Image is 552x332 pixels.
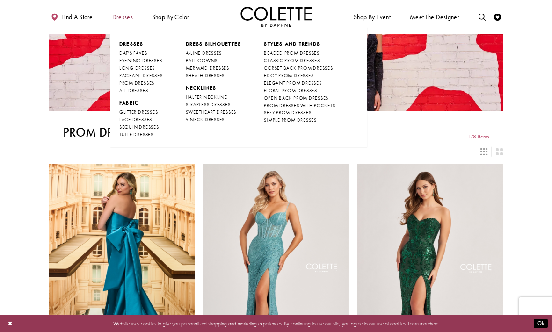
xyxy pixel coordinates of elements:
[119,123,162,131] a: SEQUIN DRESSES
[119,116,152,123] span: LACE DRESSES
[119,65,162,72] a: LONG DRESSES
[477,7,487,27] a: Toggle search
[186,101,241,108] a: STRAPLESS DRESSES
[186,94,227,100] span: HALTER NECKLINE
[49,7,94,27] a: Find a store
[264,65,333,71] span: CORSET BACK PROM DRESSES
[119,108,162,116] a: GLITTER DRESSES
[119,57,162,65] a: EVENING DRESSES
[119,87,162,94] a: ALL DRESSES
[119,79,162,87] a: PROM DRESSES
[119,50,147,56] span: DAF'S FAVES
[264,79,335,87] a: ELEGANT PROM DRESSES
[119,87,148,94] span: ALL DRESSES
[119,100,162,107] span: FABRIC
[110,7,135,27] span: Dresses
[186,65,229,71] span: MERMAID DRESSES
[186,41,241,47] span: DRESS SILHOUETTES
[119,131,153,137] span: TULLE DRESSES
[119,131,162,138] a: TULLE DRESSES
[240,7,312,27] img: Colette by Daphne
[186,94,241,101] a: HALTER NECKLINE
[186,116,241,123] a: V-NECK DRESSES
[264,50,335,57] a: BEADED PROM DRESSES
[264,109,311,115] span: SEXY PROM DRESSES
[112,14,133,21] span: Dresses
[119,124,159,130] span: SEQUIN DRESSES
[264,94,335,102] a: OPEN BACK PROM DRESSES
[186,50,222,56] span: A-LINE DRESSES
[264,116,335,124] a: SIMPLE PROM DRESSES
[492,7,503,27] a: Check Wishlist
[186,101,231,108] span: STRAPLESS DRESSES
[186,85,241,92] span: NECKLINES
[186,108,241,116] a: SWEETHEART DRESSES
[264,72,313,79] span: EDGY PROM DRESSES
[264,58,320,64] span: CLASSIC PROM DRESSES
[496,148,503,155] span: Switch layout to 2 columns
[467,134,489,140] span: 178 items
[264,102,335,109] a: PROM DRESSES WITH POCKETS
[152,14,189,21] span: Shop by color
[119,72,162,79] a: PAGEANT DRESSES
[51,319,501,328] p: Website uses cookies to give you personalized shopping and marketing experiences. By continuing t...
[186,72,241,79] a: SHEATH DRESSES
[264,57,335,65] a: CLASSIC PROM DRESSES
[150,7,191,27] span: Shop by color
[4,318,16,330] button: Close Dialog
[264,87,317,94] span: FLORAL PROM DRESSES
[264,102,335,108] span: PROM DRESSES WITH POCKETS
[264,65,335,72] a: CORSET BACK PROM DRESSES
[186,109,237,115] span: SWEETHEART DRESSES
[264,41,335,48] span: STYLES AND TRENDS
[119,80,154,86] span: PROM DRESSES
[264,80,321,86] span: ELEGANT PROM DRESSES
[186,58,218,64] span: BALL GOWNS
[119,65,155,71] span: LONG DRESSES
[264,109,335,116] a: SEXY PROM DRESSES
[354,14,391,21] span: Shop By Event
[186,65,241,72] a: MERMAID DRESSES
[186,41,241,48] span: DRESS SILHOUETTES
[264,41,320,47] span: STYLES AND TRENDS
[264,117,316,123] span: SIMPLE PROM DRESSES
[264,95,328,101] span: OPEN BACK PROM DRESSES
[119,41,162,48] span: Dresses
[534,319,548,328] button: Submit Dialog
[63,125,145,139] h1: Prom Dresses
[264,50,319,56] span: BEADED PROM DRESSES
[408,7,461,27] a: Meet the designer
[119,41,144,47] span: Dresses
[264,87,335,94] a: FLORAL PROM DRESSES
[186,50,241,57] a: A-LINE DRESSES
[410,14,459,21] span: Meet the designer
[45,144,507,159] div: Layout Controls
[264,72,335,79] a: EDGY PROM DRESSES
[240,7,312,27] a: Visit Home Page
[186,72,225,79] span: SHEATH DRESSES
[119,72,162,79] span: PAGEANT DRESSES
[480,148,487,155] span: Switch layout to 3 columns
[119,50,162,57] a: DAF'S FAVES
[61,14,93,21] span: Find a store
[119,100,138,106] span: FABRIC
[119,116,162,123] a: LACE DRESSES
[186,116,225,123] span: V-NECK DRESSES
[186,85,217,91] span: NECKLINES
[430,320,438,327] a: here
[119,109,158,115] span: GLITTER DRESSES
[186,57,241,65] a: BALL GOWNS
[119,58,162,64] span: EVENING DRESSES
[352,7,392,27] span: Shop By Event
